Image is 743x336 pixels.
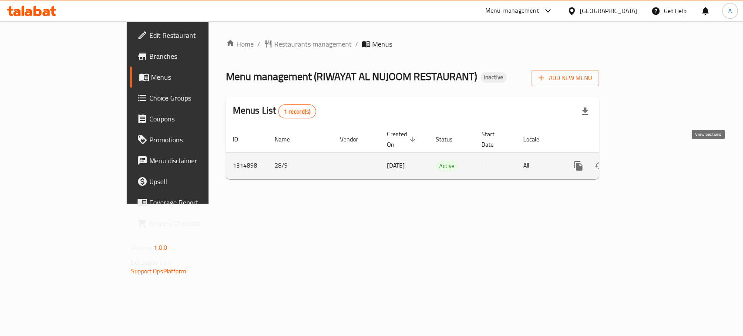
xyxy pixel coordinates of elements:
[149,30,244,40] span: Edit Restaurant
[387,160,405,171] span: [DATE]
[130,67,251,87] a: Menus
[474,152,516,179] td: -
[226,67,477,86] span: Menu management ( RIWAYAT AL NUJOOM RESTAURANT )
[149,134,244,145] span: Promotions
[340,134,370,144] span: Vendor
[278,104,316,118] div: Total records count
[233,134,249,144] span: ID
[268,152,333,179] td: 28/9
[130,108,251,129] a: Coupons
[372,39,392,49] span: Menus
[355,39,358,49] li: /
[481,72,507,83] div: Inactive
[436,134,464,144] span: Status
[274,39,352,49] span: Restaurants management
[575,101,595,122] div: Export file
[149,114,244,124] span: Coupons
[149,155,244,166] span: Menu disclaimer
[516,152,561,179] td: All
[279,108,316,116] span: 1 record(s)
[130,213,251,234] a: Grocery Checklist
[149,93,244,103] span: Choice Groups
[149,197,244,208] span: Coverage Report
[130,150,251,171] a: Menu disclaimer
[154,242,167,253] span: 1.0.0
[149,218,244,228] span: Grocery Checklist
[226,39,599,49] nav: breadcrumb
[589,155,610,176] button: Change Status
[151,72,244,82] span: Menus
[131,265,186,277] a: Support.OpsPlatform
[257,39,260,49] li: /
[130,171,251,192] a: Upsell
[568,155,589,176] button: more
[226,126,659,179] table: enhanced table
[131,257,171,268] span: Get support on:
[580,6,637,16] div: [GEOGRAPHIC_DATA]
[481,74,507,81] span: Inactive
[387,129,418,150] span: Created On
[233,104,316,118] h2: Menus List
[149,51,244,61] span: Branches
[531,70,599,86] button: Add New Menu
[130,192,251,213] a: Coverage Report
[538,73,592,84] span: Add New Menu
[130,129,251,150] a: Promotions
[149,176,244,187] span: Upsell
[728,6,732,16] span: A
[131,242,152,253] span: Version:
[561,126,659,153] th: Actions
[264,39,352,49] a: Restaurants management
[481,129,506,150] span: Start Date
[275,134,301,144] span: Name
[130,25,251,46] a: Edit Restaurant
[485,6,539,16] div: Menu-management
[436,161,458,171] span: Active
[523,134,551,144] span: Locale
[130,46,251,67] a: Branches
[130,87,251,108] a: Choice Groups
